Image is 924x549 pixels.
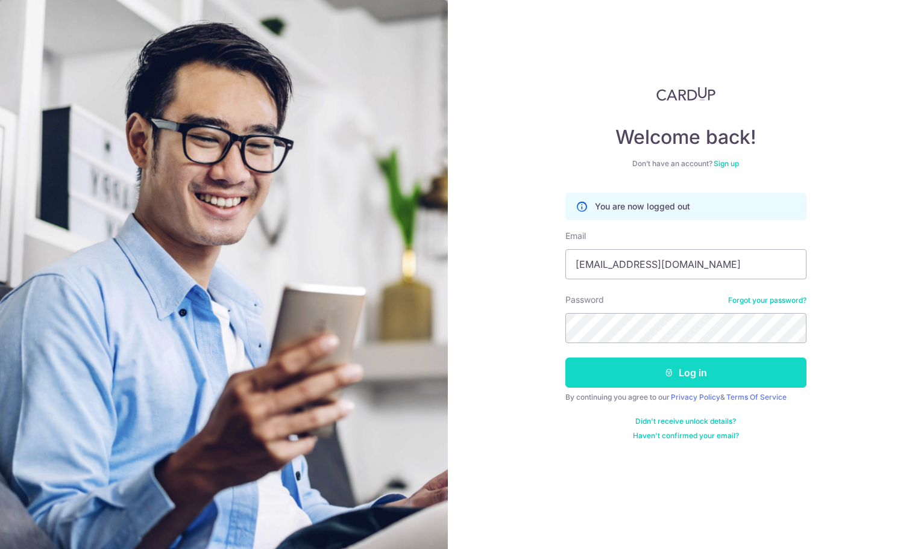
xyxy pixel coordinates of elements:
[635,417,736,426] a: Didn't receive unlock details?
[633,431,739,441] a: Haven't confirmed your email?
[714,159,739,168] a: Sign up
[728,296,806,305] a: Forgot your password?
[565,125,806,149] h4: Welcome back!
[671,392,720,402] a: Privacy Policy
[565,294,604,306] label: Password
[565,392,806,402] div: By continuing you agree to our &
[565,249,806,279] input: Enter your Email
[565,230,586,242] label: Email
[726,392,787,402] a: Terms Of Service
[565,358,806,388] button: Log in
[565,159,806,169] div: Don’t have an account?
[656,87,715,101] img: CardUp Logo
[595,200,690,212] p: You are now logged out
